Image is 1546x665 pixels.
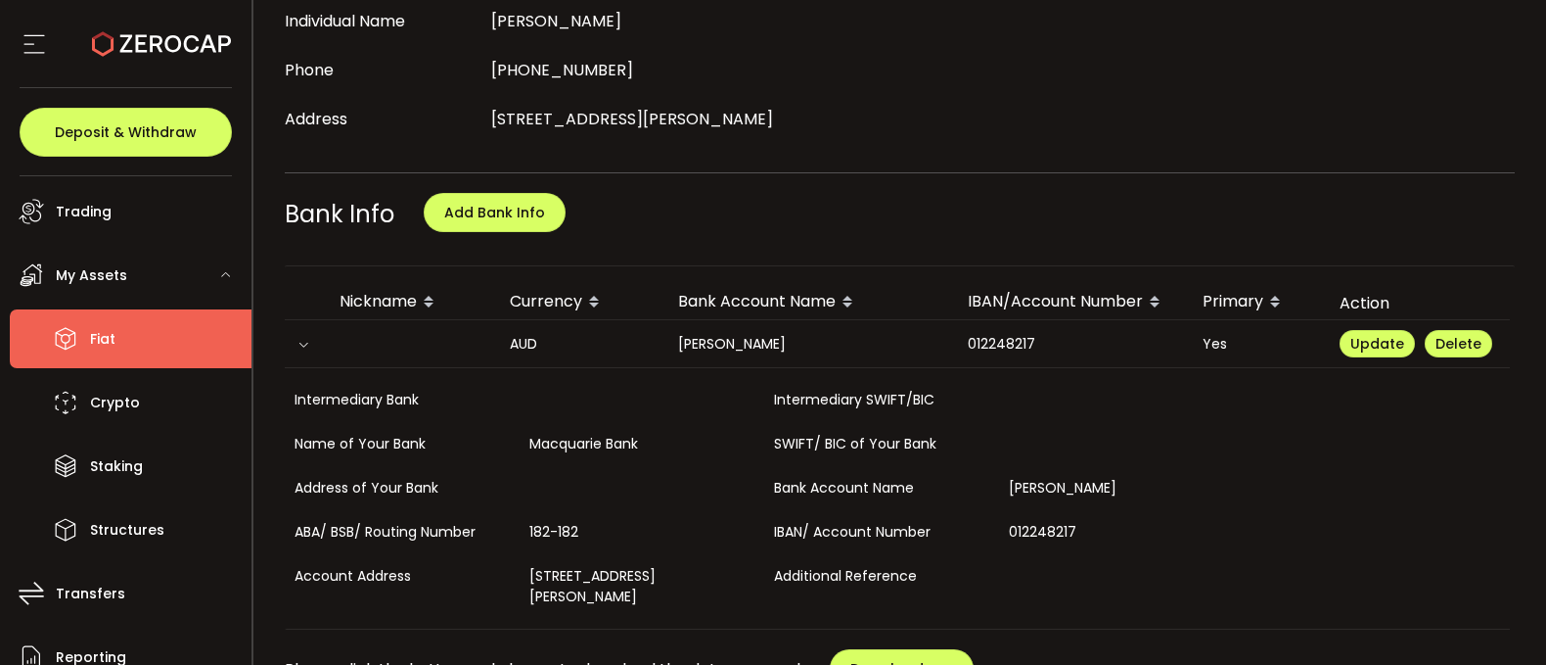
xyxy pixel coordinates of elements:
[662,286,952,319] div: Bank Account Name
[999,510,1244,554] div: 012248217
[285,100,481,139] div: Address
[494,286,662,319] div: Currency
[90,452,143,481] span: Staking
[1324,292,1510,314] div: Action
[491,59,633,81] span: [PHONE_NUMBER]
[285,554,520,619] div: Account Address
[56,198,112,226] span: Trading
[1187,333,1324,356] div: Yes
[520,422,764,466] div: Macquarie Bank
[999,466,1244,510] div: [PERSON_NAME]
[491,10,621,32] span: [PERSON_NAME]
[444,203,545,222] span: Add Bank Info
[324,286,494,319] div: Nickname
[1187,286,1324,319] div: Primary
[764,510,999,554] div: IBAN/ Account Number
[764,378,999,422] div: Intermediary SWIFT/BIC
[90,325,115,354] span: Fiat
[520,510,764,554] div: 182-182
[520,554,764,619] div: [STREET_ADDRESS][PERSON_NAME]
[1350,334,1404,354] span: Update
[491,108,773,130] span: [STREET_ADDRESS][PERSON_NAME]
[285,466,520,510] div: Address of Your Bank
[285,378,520,422] div: Intermediary Bank
[90,516,164,545] span: Structures
[424,193,566,232] button: Add Bank Info
[56,580,125,608] span: Transfers
[764,466,999,510] div: Bank Account Name
[285,510,520,554] div: ABA/ BSB/ Routing Number
[764,554,999,619] div: Additional Reference
[1425,330,1492,357] button: Delete
[55,125,197,139] span: Deposit & Withdraw
[494,333,662,356] div: AUD
[1319,453,1546,665] iframe: Chat Widget
[764,422,999,466] div: SWIFT/ BIC of Your Bank
[662,333,952,356] div: [PERSON_NAME]
[90,389,140,417] span: Crypto
[1340,330,1415,357] button: Update
[285,2,481,41] div: Individual Name
[285,51,481,90] div: Phone
[56,261,127,290] span: My Assets
[952,286,1187,319] div: IBAN/Account Number
[1435,334,1481,354] span: Delete
[952,333,1187,356] div: 012248217
[285,422,520,466] div: Name of Your Bank
[20,108,232,157] button: Deposit & Withdraw
[285,198,394,230] span: Bank Info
